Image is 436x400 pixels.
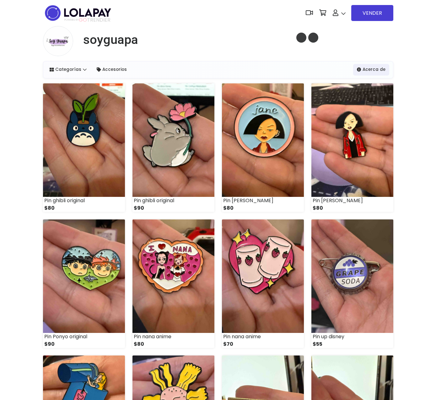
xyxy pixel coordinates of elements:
div: $80 [311,204,393,212]
a: soyguapa [78,32,138,47]
div: Pin nana anime [222,333,304,340]
div: $70 [222,340,304,348]
div: $90 [43,340,125,348]
div: $90 [132,204,214,212]
a: Pin ghibli original $90 [132,83,214,212]
img: small_1756839139898.jpeg [43,219,125,333]
img: logo [43,3,113,23]
span: GO [79,16,87,24]
div: $80 [222,204,304,212]
div: Pin up disney [311,333,393,340]
a: Pin [PERSON_NAME] $80 [222,83,304,212]
a: Pin nana anime $70 [222,219,304,348]
img: small_1756840059035.jpeg [132,83,214,197]
div: Pin ghibli original [43,197,125,204]
a: Pin [PERSON_NAME] $80 [311,83,393,212]
a: VENDER [351,5,393,21]
img: small_1756838921825.jpeg [222,219,304,333]
a: Categorías [46,64,91,75]
a: Acerca de [353,64,389,75]
a: Pin Ponyo original $90 [43,219,125,348]
div: Pin [PERSON_NAME] [222,197,304,204]
img: small_1756838535984.jpeg [311,219,393,333]
span: POWERED BY [64,18,79,22]
h1: soyguapa [83,32,138,47]
img: small_1756840395669.jpeg [43,83,125,197]
a: Pin ghibli original $80 [43,83,125,212]
div: $80 [132,340,214,348]
a: Pin up disney $55 [311,219,393,348]
div: $55 [311,340,393,348]
div: Pin ghibli original [132,197,214,204]
img: small_1756839416899.jpeg [311,83,393,197]
a: Pin nana anime $80 [132,219,214,348]
div: Pin Ponyo original [43,333,125,340]
div: Pin [PERSON_NAME] [311,197,393,204]
a: Accesorios [93,64,131,75]
img: small_1756839523697.jpeg [222,83,304,197]
img: small_1756839028442.jpeg [132,219,214,333]
span: TRENDIER [64,17,110,23]
div: $80 [43,204,125,212]
div: Pin nana anime [132,333,214,340]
